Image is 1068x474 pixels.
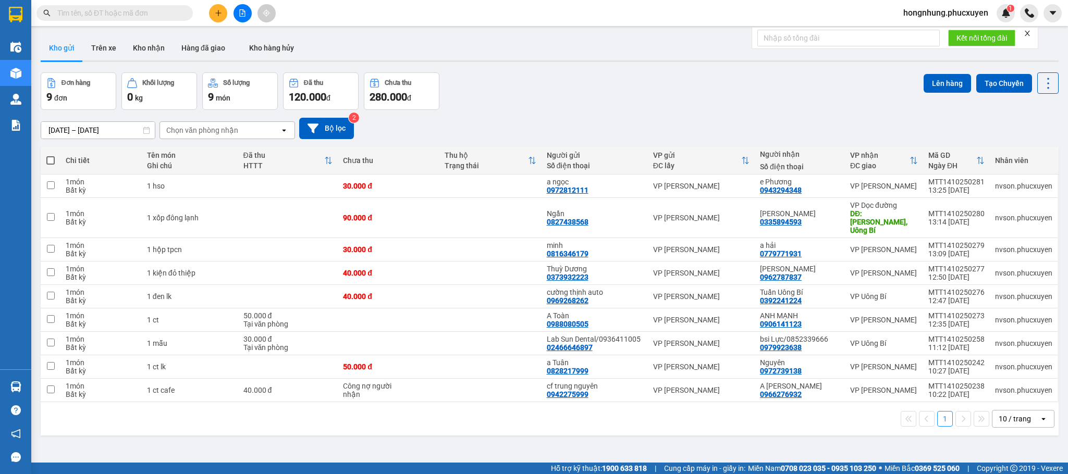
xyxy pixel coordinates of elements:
[760,178,840,186] div: e Phương
[147,245,233,254] div: 1 hộp tpcn
[547,273,588,281] div: 0373932223
[147,269,233,277] div: 1 kiện đỏ thiệp
[937,411,953,427] button: 1
[999,414,1031,424] div: 10 / trang
[370,91,407,103] span: 280.000
[147,214,233,222] div: 1 xốp đông lạnh
[304,79,323,86] div: Đã thu
[995,316,1052,324] div: nvson.phucxuyen
[147,151,233,159] div: Tên món
[547,335,643,343] div: Lab Sun Dental/0936411005
[547,367,588,375] div: 0828217999
[343,156,434,165] div: Chưa thu
[748,463,876,474] span: Miền Nam
[781,464,876,472] strong: 0708 023 035 - 0935 103 250
[147,292,233,301] div: 1 đen lk
[547,151,643,159] div: Người gửi
[147,182,233,190] div: 1 hso
[547,390,588,398] div: 0942275999
[1024,30,1031,37] span: close
[547,382,643,390] div: cf trung nguyên
[1010,465,1017,472] span: copyright
[1009,5,1012,12] span: 1
[653,339,750,347] div: VP [PERSON_NAME]
[850,269,918,277] div: VP [PERSON_NAME]
[11,429,21,439] span: notification
[41,122,155,139] input: Select a date range.
[653,151,741,159] div: VP gửi
[928,311,985,320] div: MTT1410250273
[147,339,233,347] div: 1 mẫu
[760,218,802,226] div: 0335894593
[234,4,252,22] button: file-add
[66,390,137,398] div: Bất kỳ
[885,463,960,474] span: Miền Bắc
[243,320,333,328] div: Tại văn phòng
[760,288,840,296] div: Tuấn Uông Bí
[648,147,755,174] th: Toggle SortBy
[263,9,270,17] span: aim
[10,120,21,131] img: solution-icon
[879,466,882,470] span: ⚪️
[243,311,333,320] div: 50.000 đ
[850,151,910,159] div: VP nhận
[66,296,137,305] div: Bất kỳ
[66,273,137,281] div: Bất kỳ
[142,79,174,86] div: Khối lượng
[895,6,997,19] span: hongnhung.phucxuyen
[995,386,1052,394] div: nvson.phucxuyen
[407,94,411,102] span: đ
[653,363,750,371] div: VP [PERSON_NAME]
[257,4,276,22] button: aim
[928,186,985,194] div: 13:25 [DATE]
[66,178,137,186] div: 1 món
[1039,415,1048,423] svg: open
[760,311,840,320] div: ANH MẠNH
[995,245,1052,254] div: nvson.phucxuyen
[850,209,918,234] div: DĐ: Nam Khê, Uông Bí
[66,335,137,343] div: 1 món
[995,156,1052,165] div: Nhân viên
[249,44,294,52] span: Kho hàng hủy
[850,316,918,324] div: VP [PERSON_NAME]
[760,273,802,281] div: 0962787837
[653,214,750,222] div: VP [PERSON_NAME]
[66,367,137,375] div: Bất kỳ
[995,182,1052,190] div: nvson.phucxuyen
[928,151,976,159] div: Mã GD
[343,292,434,301] div: 40.000 đ
[66,288,137,296] div: 1 món
[343,245,434,254] div: 30.000 đ
[547,288,643,296] div: cường thịnh auto
[850,386,918,394] div: VP [PERSON_NAME]
[547,241,643,250] div: minh
[948,30,1015,46] button: Kết nối tổng đài
[850,339,918,347] div: VP Uông Bí
[995,339,1052,347] div: nvson.phucxuyen
[547,265,643,273] div: Thuỳ Dương
[760,296,802,305] div: 0392241224
[653,386,750,394] div: VP [PERSON_NAME]
[147,386,233,394] div: 1 ct cafe
[915,464,960,472] strong: 0369 525 060
[343,182,434,190] div: 30.000 đ
[41,35,83,60] button: Kho gửi
[10,94,21,105] img: warehouse-icon
[209,4,227,22] button: plus
[760,186,802,194] div: 0943294348
[10,68,21,79] img: warehouse-icon
[173,35,234,60] button: Hàng đã giao
[845,147,923,174] th: Toggle SortBy
[280,126,288,134] svg: open
[208,91,214,103] span: 9
[54,94,67,102] span: đơn
[928,161,976,170] div: Ngày ĐH
[928,390,985,398] div: 10:22 [DATE]
[928,218,985,226] div: 13:14 [DATE]
[215,9,222,17] span: plus
[928,335,985,343] div: MTT1410250258
[41,72,116,110] button: Đơn hàng9đơn
[928,343,985,352] div: 11:12 [DATE]
[995,363,1052,371] div: nvson.phucxuyen
[239,9,246,17] span: file-add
